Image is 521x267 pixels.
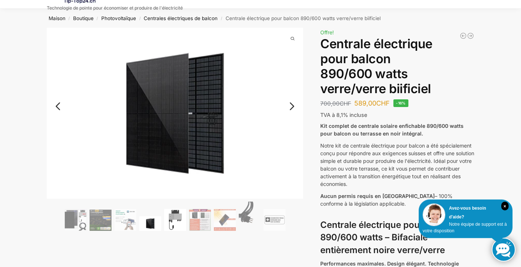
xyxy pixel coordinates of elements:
font: -16% [396,101,406,105]
i: Fermer [501,202,509,210]
a: Centrale solaire 890/600 watts + stockage sur batterie 2,7 kW, sans permis [460,32,467,39]
font: 589,00 [354,99,376,107]
img: Centrale électrique pour balcon 890/600 watts bi-bloc verre/verre – Image 9 [264,209,286,231]
font: / [139,16,141,21]
img: Service client [423,203,445,226]
img: Câble de connexion - 3 mètres_Prise suisse [239,202,261,231]
font: Centrale électrique pour balcon 890/600 watts – Bifaciale entièrement noire verre/verre [320,220,454,256]
img: Modules bificiaux par rapport aux modules bon marché [189,209,211,231]
nav: Fil d'Ariane [34,9,487,28]
img: Centrale électrique pour balcon 890/600 watts biificial verre/verre 7 [47,28,303,199]
font: Technologie de pointe pour économiser et produire de l'électricité [47,5,183,11]
a: Boutique [73,15,94,21]
a: Centrales électriques de balcon [144,15,218,21]
a: Centrale électrique enfichable 890/600 Watt, avec support pour terrasse, livraison incluse [467,32,474,39]
img: Centrale électrique pour balcon 890/600 watts bi-bloc verre/verre – Photo 3 [114,209,136,231]
font: × [503,204,506,209]
font: Centrale électrique pour balcon 890/600 watts verre/verre biificiel [320,36,433,96]
font: Centrale électrique pour balcon 890/600 watts verre/verre biificiel [226,15,381,21]
font: / [68,16,70,21]
img: Module bificial haute performance [65,209,87,231]
img: Centrale électrique pour balcon 890/600 watts bi-bloc verre/verre – Photo 5 [164,209,186,231]
font: Avez-vous besoin d'aide? [449,206,486,220]
font: Notre équipe de support est à votre disposition [423,222,507,233]
font: / [97,16,98,21]
a: Maison [49,15,65,21]
font: Offre! [320,29,334,35]
font: TVA à 8,1% incluse [320,112,367,118]
font: CHF [376,99,390,107]
font: Aucun permis requis en [GEOGRAPHIC_DATA] [320,193,435,199]
img: Bificial 30% de puissance en plus [214,209,236,231]
img: Centrale électrique pour balcon 890/600 watts bi-bloc verre/verre – Photo 2 [90,210,112,230]
font: CHF [340,100,351,107]
font: / [221,16,222,21]
font: Notre kit de centrale électrique pour balcon a été spécialement conçu pour répondre aux exigences... [320,142,474,187]
a: Photovoltaïque [101,15,136,21]
font: 700,00 [320,100,340,107]
img: Maysun [139,216,161,231]
font: Kit complet de centrale solaire enfichable 890/600 watts pour balcon ou terrasse en noir intégral. [320,123,464,137]
font: – 100% conforme à la législation applicable. [320,193,453,207]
